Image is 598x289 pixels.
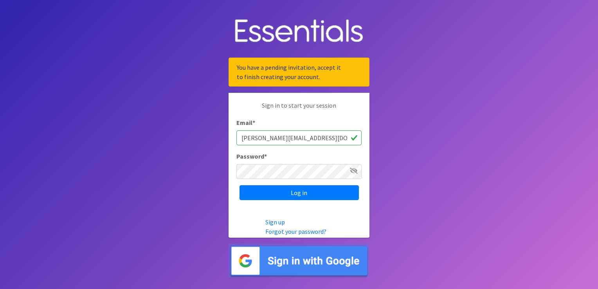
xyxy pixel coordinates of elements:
p: Sign in to start your session [236,101,362,118]
input: Log in [240,185,359,200]
img: Sign in with Google [229,244,369,278]
abbr: required [264,152,267,160]
a: Forgot your password? [265,228,326,235]
label: Password [236,152,267,161]
img: Human Essentials [229,11,369,52]
abbr: required [252,119,255,126]
div: You have a pending invitation, accept it to finish creating your account. [229,58,369,87]
label: Email [236,118,255,127]
a: Sign up [265,218,285,226]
